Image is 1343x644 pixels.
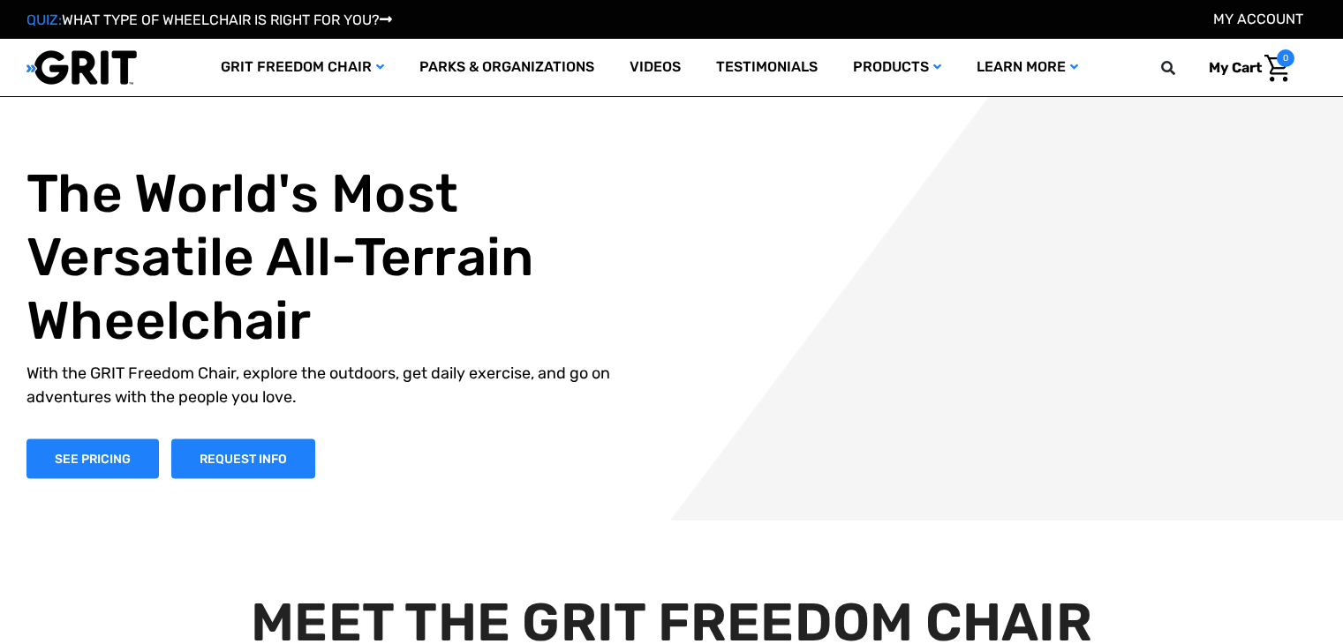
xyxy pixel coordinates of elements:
[1277,49,1294,67] span: 0
[171,438,315,478] a: Slide number 1, Request Information
[26,11,62,28] span: QUIZ:
[26,49,137,86] img: GRIT All-Terrain Wheelchair and Mobility Equipment
[1209,59,1262,76] span: My Cart
[959,39,1096,96] a: Learn More
[402,39,612,96] a: Parks & Organizations
[26,361,650,408] p: With the GRIT Freedom Chair, explore the outdoors, get daily exercise, and go on adventures with ...
[698,39,835,96] a: Testimonials
[203,39,402,96] a: GRIT Freedom Chair
[1169,49,1196,86] input: Search
[612,39,698,96] a: Videos
[26,161,650,352] h1: The World's Most Versatile All-Terrain Wheelchair
[1264,55,1290,82] img: Cart
[26,11,392,28] a: QUIZ:WHAT TYPE OF WHEELCHAIR IS RIGHT FOR YOU?
[1213,11,1303,27] a: Account
[1196,49,1294,86] a: Cart with 0 items
[26,438,159,478] a: Shop Now
[835,39,959,96] a: Products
